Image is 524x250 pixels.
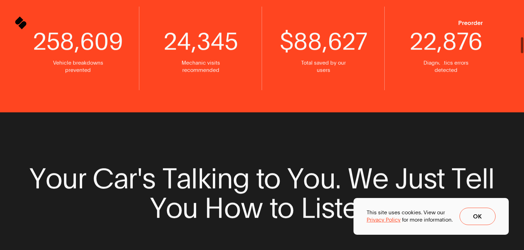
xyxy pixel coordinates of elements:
[294,27,367,55] span: 88,627
[128,164,137,194] span: r
[408,164,423,194] span: u
[458,20,483,26] span: Preorder
[182,59,220,66] span: Mechanic visits
[33,27,123,55] span: 258,609
[315,193,321,223] span: i
[176,59,226,74] span: Mechanic visits recommended
[93,164,113,194] span: C
[423,164,437,194] span: s
[176,164,191,194] span: a
[465,164,481,194] span: e
[482,164,488,194] span: l
[150,193,166,223] span: Y
[301,193,315,223] span: L
[473,213,482,219] span: Ok
[317,66,330,74] span: users
[198,164,211,194] span: k
[358,193,374,223] span: n
[78,164,86,194] span: r
[303,164,320,194] span: o
[217,164,233,194] span: n
[65,66,91,74] span: prevented
[277,193,294,223] span: o
[298,59,348,74] span: Total saved by our users
[335,164,341,194] span: .
[114,164,128,194] span: a
[367,216,401,223] a: Privacy Policy
[166,193,182,223] span: o
[182,66,219,74] span: recommended
[256,164,264,194] span: t
[233,164,249,194] span: g
[488,164,494,194] span: l
[241,193,263,223] span: w
[367,209,453,224] p: This site uses cookies. View our for more information.
[29,164,45,194] span: Y
[334,193,342,223] span: t
[372,164,388,194] span: e
[191,164,197,194] span: l
[137,164,142,194] span: '
[447,15,493,31] button: Preorder a SPARQ Diagnostics Device
[224,193,241,223] span: o
[45,164,62,194] span: o
[287,164,303,194] span: Y
[62,164,77,194] span: u
[320,164,335,194] span: u
[437,164,444,194] span: t
[301,59,346,66] span: Total saved by our
[17,164,507,223] span: Your Car's Talking to You. We Just Tell You How to Listen
[321,193,334,223] span: s
[421,59,471,74] span: Diagnostics errors detected
[280,27,294,55] span: $
[460,208,496,225] button: Ok
[348,164,372,194] span: W
[264,164,280,194] span: o
[342,193,358,223] span: e
[270,193,277,223] span: t
[53,59,103,74] span: Vehicle breakdowns prevented
[451,164,465,194] span: T
[162,164,176,194] span: T
[211,164,217,194] span: i
[204,193,224,223] span: H
[164,27,238,55] span: 24,345
[395,164,408,194] span: J
[410,27,482,55] span: 22,876
[53,59,103,66] span: Vehicle breakdowns
[182,193,198,223] span: u
[423,59,469,66] span: Diagnostics errors
[435,66,457,74] span: detected
[142,164,155,194] span: s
